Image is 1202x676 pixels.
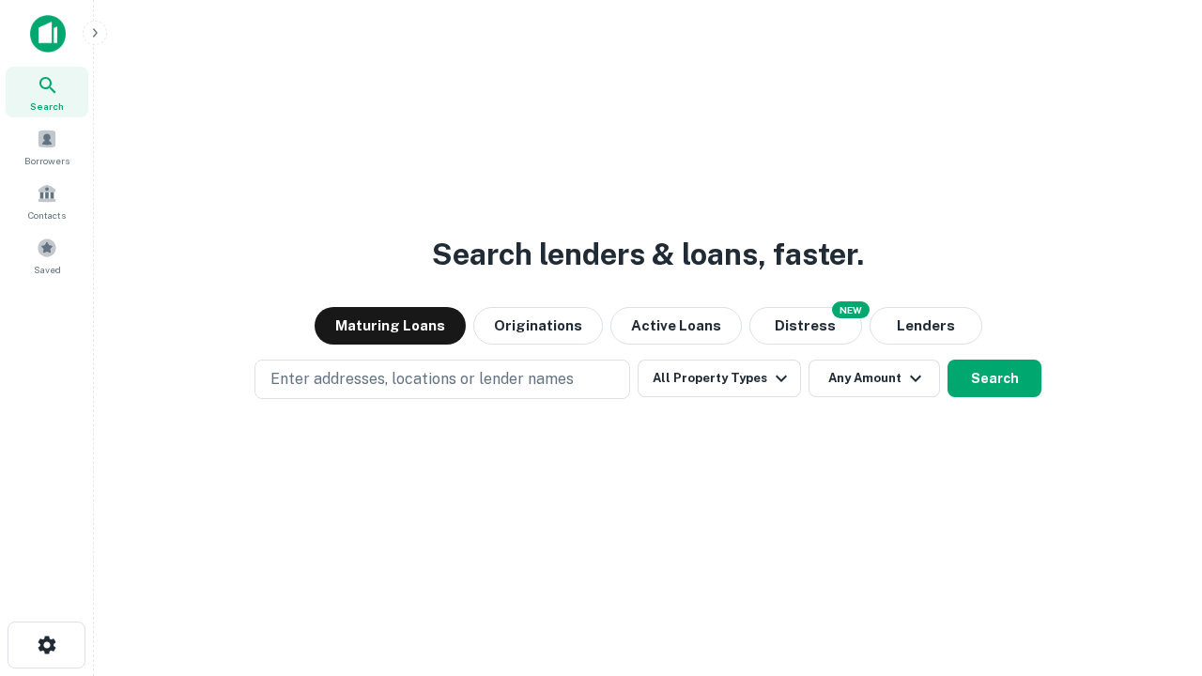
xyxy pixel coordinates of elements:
[254,360,630,399] button: Enter addresses, locations or lender names
[28,207,66,223] span: Contacts
[30,99,64,114] span: Search
[34,262,61,277] span: Saved
[6,121,88,172] a: Borrowers
[6,176,88,226] a: Contacts
[315,307,466,345] button: Maturing Loans
[809,360,940,397] button: Any Amount
[638,360,801,397] button: All Property Types
[1108,526,1202,616] iframe: Chat Widget
[6,230,88,281] a: Saved
[30,15,66,53] img: capitalize-icon.png
[24,153,69,168] span: Borrowers
[270,368,574,391] p: Enter addresses, locations or lender names
[6,67,88,117] a: Search
[432,232,864,277] h3: Search lenders & loans, faster.
[610,307,742,345] button: Active Loans
[473,307,603,345] button: Originations
[870,307,982,345] button: Lenders
[749,307,862,345] button: Search distressed loans with lien and other non-mortgage details.
[832,301,870,318] div: NEW
[948,360,1041,397] button: Search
